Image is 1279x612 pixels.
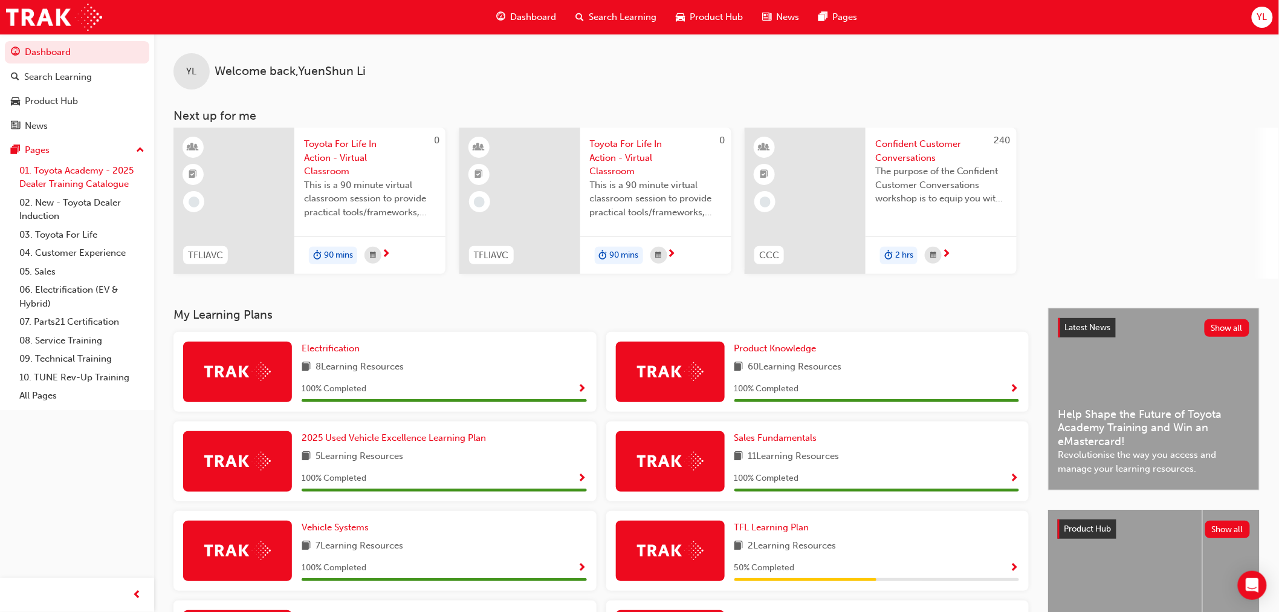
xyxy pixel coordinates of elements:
[15,244,149,262] a: 04. Customer Experience
[734,561,795,575] span: 50 % Completed
[474,197,485,207] span: learningRecordVerb_NONE-icon
[599,248,607,264] span: duration-icon
[215,65,366,79] span: Welcome back , YuenShun Li
[15,313,149,331] a: 07. Parts21 Certification
[302,539,311,554] span: book-icon
[25,119,48,133] div: News
[942,249,951,260] span: next-icon
[1058,408,1249,449] span: Help Shape the Future of Toyota Academy Training and Win an eMastercard!
[1205,319,1250,337] button: Show all
[576,10,584,25] span: search-icon
[302,342,364,356] a: Electrification
[189,140,198,155] span: learningResourceType_INSTRUCTOR_LED-icon
[637,541,704,560] img: Trak
[474,249,509,262] span: TFLIAVC
[809,5,867,30] a: pages-iconPages
[304,137,436,178] span: Toyota For Life In Action - Virtual Classroom
[11,121,20,132] span: news-icon
[24,70,92,84] div: Search Learning
[497,10,506,25] span: guage-icon
[188,249,223,262] span: TFLIAVC
[511,10,557,24] span: Dashboard
[187,65,197,79] span: YL
[133,588,142,603] span: prev-icon
[753,5,809,30] a: news-iconNews
[302,343,360,354] span: Electrification
[474,140,483,155] span: learningResourceType_INSTRUCTOR_LED-icon
[15,194,149,226] a: 02. New - Toyota Dealer Induction
[5,139,149,161] button: Pages
[1238,571,1267,600] div: Open Intercom Messenger
[1010,382,1019,397] button: Show Progress
[316,539,403,554] span: 7 Learning Resources
[370,248,376,263] span: calendar-icon
[1205,521,1251,538] button: Show all
[734,521,814,535] a: TFL Learning Plan
[566,5,667,30] a: search-iconSearch Learning
[637,362,704,381] img: Trak
[313,248,322,264] span: duration-icon
[15,331,149,350] a: 08. Service Training
[302,521,374,535] a: Vehicle Systems
[302,382,366,396] span: 100 % Completed
[578,384,587,395] span: Show Progress
[487,5,566,30] a: guage-iconDashboard
[136,143,144,158] span: up-icon
[745,128,1017,274] a: 240CCCConfident Customer ConversationsThe purpose of the Confident Customer Conversations worksho...
[578,471,587,486] button: Show Progress
[1010,384,1019,395] span: Show Progress
[760,140,769,155] span: learningResourceType_INSTRUCTOR_LED-icon
[875,137,1007,164] span: Confident Customer Conversations
[1252,7,1273,28] button: YL
[734,539,743,554] span: book-icon
[5,39,149,139] button: DashboardSearch LearningProduct HubNews
[734,431,822,445] a: Sales Fundamentals
[204,541,271,560] img: Trak
[590,137,722,178] span: Toyota For Life In Action - Virtual Classroom
[720,135,725,146] span: 0
[1064,524,1112,534] span: Product Hub
[833,10,858,24] span: Pages
[302,561,366,575] span: 100 % Completed
[5,66,149,88] a: Search Learning
[6,4,102,31] img: Trak
[15,368,149,387] a: 10. TUNE Rev-Up Training
[589,10,657,24] span: Search Learning
[637,452,704,470] img: Trak
[656,248,662,263] span: calendar-icon
[610,249,639,262] span: 90 mins
[154,109,1279,123] h3: Next up for me
[189,197,199,207] span: learningRecordVerb_NONE-icon
[994,135,1011,146] span: 240
[734,522,809,533] span: TFL Learning Plan
[459,128,731,274] a: 0TFLIAVCToyota For Life In Action - Virtual ClassroomThis is a 90 minute virtual classroom sessio...
[734,432,817,443] span: Sales Fundamentals
[25,94,78,108] div: Product Hub
[884,248,893,264] span: duration-icon
[759,249,779,262] span: CCC
[316,449,403,464] span: 5 Learning Resources
[734,449,743,464] span: book-icon
[748,360,842,375] span: 60 Learning Resources
[302,431,491,445] a: 2025 Used Vehicle Excellence Learning Plan
[304,178,436,220] span: This is a 90 minute virtual classroom session to provide practical tools/frameworks, behaviours a...
[1010,561,1019,576] button: Show Progress
[763,10,772,25] span: news-icon
[875,164,1007,206] span: The purpose of the Confident Customer Conversations workshop is to equip you with tools to commun...
[690,10,743,24] span: Product Hub
[930,248,936,263] span: calendar-icon
[11,145,20,156] span: pages-icon
[734,382,799,396] span: 100 % Completed
[667,5,753,30] a: car-iconProduct Hub
[578,561,587,576] button: Show Progress
[734,472,799,486] span: 100 % Completed
[819,10,828,25] span: pages-icon
[748,449,840,464] span: 11 Learning Resources
[667,249,676,260] span: next-icon
[1058,519,1250,539] a: Product HubShow all
[5,90,149,112] a: Product Hub
[590,178,722,220] span: This is a 90 minute virtual classroom session to provide practical tools/frameworks, behaviours a...
[173,308,1029,322] h3: My Learning Plans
